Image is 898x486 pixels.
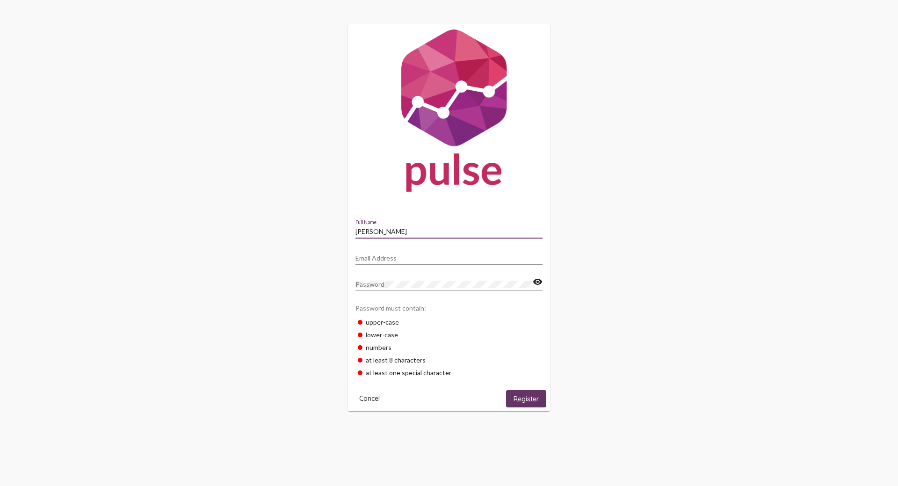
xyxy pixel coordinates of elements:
button: Cancel [352,390,387,407]
img: Pulse For Good Logo [348,24,550,201]
div: lower-case [355,328,543,341]
div: upper-case [355,316,543,328]
button: Register [506,390,546,407]
div: at least one special character [355,366,543,379]
span: Register [514,395,539,403]
mat-icon: visibility [533,276,543,288]
div: numbers [355,341,543,354]
div: at least 8 characters [355,354,543,366]
span: Cancel [359,394,380,403]
div: Password must contain: [355,299,543,316]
